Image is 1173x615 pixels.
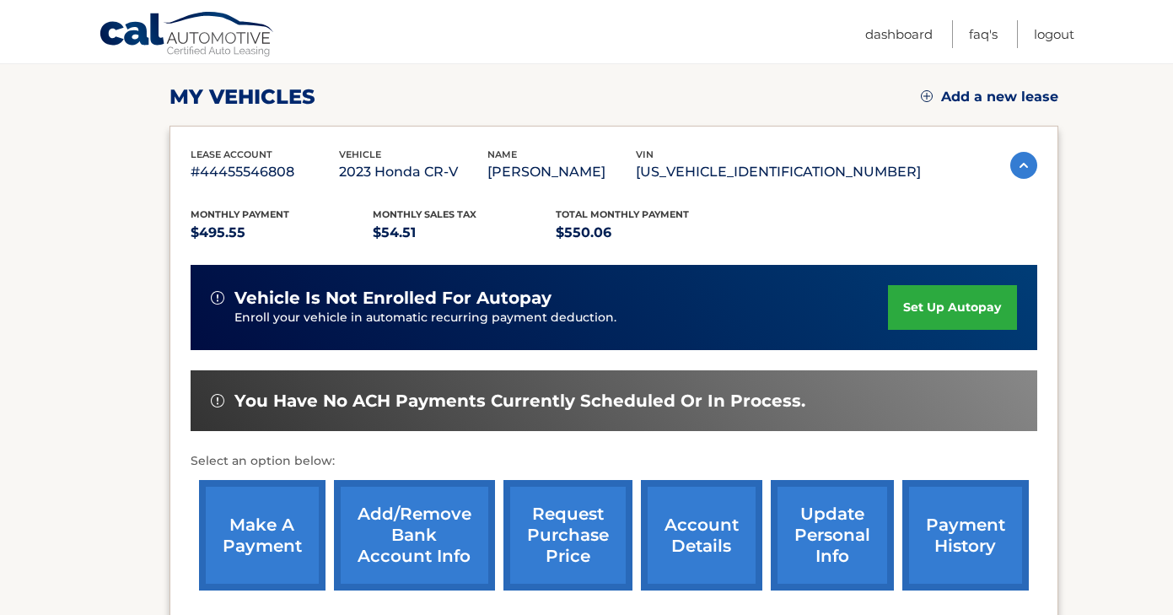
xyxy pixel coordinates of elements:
[169,84,315,110] h2: my vehicles
[969,20,998,48] a: FAQ's
[373,221,556,245] p: $54.51
[234,288,552,309] span: vehicle is not enrolled for autopay
[191,208,289,220] span: Monthly Payment
[921,90,933,102] img: add.svg
[865,20,933,48] a: Dashboard
[556,208,689,220] span: Total Monthly Payment
[888,285,1016,330] a: set up autopay
[191,148,272,160] span: lease account
[487,148,517,160] span: name
[339,148,381,160] span: vehicle
[339,160,487,184] p: 2023 Honda CR-V
[556,221,739,245] p: $550.06
[191,451,1037,472] p: Select an option below:
[636,148,654,160] span: vin
[211,394,224,407] img: alert-white.svg
[487,160,636,184] p: [PERSON_NAME]
[503,480,632,591] a: request purchase price
[636,160,921,184] p: [US_VEHICLE_IDENTIFICATION_NUMBER]
[211,291,224,305] img: alert-white.svg
[373,208,476,220] span: Monthly sales Tax
[771,480,894,591] a: update personal info
[234,309,889,327] p: Enroll your vehicle in automatic recurring payment deduction.
[1034,20,1074,48] a: Logout
[902,480,1029,591] a: payment history
[191,221,374,245] p: $495.55
[641,480,762,591] a: account details
[1010,152,1037,179] img: accordion-active.svg
[99,11,276,60] a: Cal Automotive
[234,391,805,412] span: You have no ACH payments currently scheduled or in process.
[921,89,1058,105] a: Add a new lease
[191,160,339,184] p: #44455546808
[334,480,495,591] a: Add/Remove bank account info
[199,480,326,591] a: make a payment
